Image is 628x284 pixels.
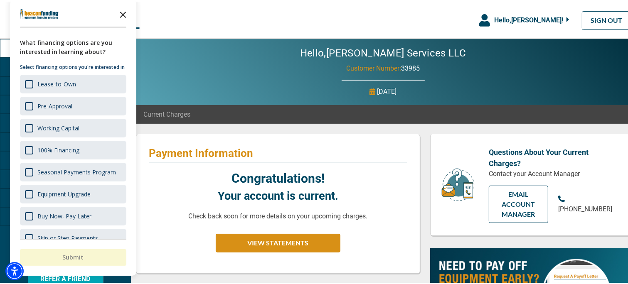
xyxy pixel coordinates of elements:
[115,4,131,21] button: Close the survey
[37,211,91,218] div: Buy Now, Pay Later
[37,144,79,152] div: 100% Financing
[489,145,617,167] p: Questions About Your Current Charges?
[489,167,617,177] p: Contact your Account Manager
[20,139,126,158] div: 100% Financing
[275,46,491,58] h2: Hello, [PERSON_NAME] Services LLC
[216,232,340,251] button: VIEW STATEMENTS
[20,37,126,55] div: What financing options are you interested in learning about?
[558,193,617,213] a: [PHONE_NUMBER]
[489,184,548,221] a: EMAIL ACCOUNT MANAGER
[20,205,126,224] div: Buy Now, Pay Later
[143,108,190,118] span: Current Charges
[377,85,397,95] p: [DATE]
[20,117,126,136] div: Working Capital
[439,166,477,201] img: customer-service.png
[20,73,126,92] div: Lease-to-Own
[20,227,126,246] div: Skip or Step Payments
[401,63,420,71] span: 33985
[37,122,79,130] div: Working Capital
[37,100,72,108] div: Pre-Approval
[149,145,407,158] p: Payment Information
[37,189,91,196] div: Equipment Upgrade
[20,247,126,264] button: Submit
[346,63,401,71] span: Customer Number:
[20,7,59,17] img: Company logo
[37,233,98,240] div: Skip or Step Payments
[231,167,325,186] p: Congratulations!
[20,61,126,70] p: Select financing options you're interested in
[218,186,338,203] p: Your account is current.
[20,183,126,202] div: Equipment Upgrade
[5,260,24,279] div: Accessibility Menu
[20,161,126,180] div: Seasonal Payments Program
[188,210,367,220] p: Check back soon for more details on your upcoming charges.
[37,166,116,174] div: Seasonal Payments Program
[37,78,76,86] div: Lease-to-Own
[558,203,613,211] span: [PHONE_NUMBER]
[494,15,563,22] span: Hello, [PERSON_NAME] !
[20,95,126,114] div: Pre-Approval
